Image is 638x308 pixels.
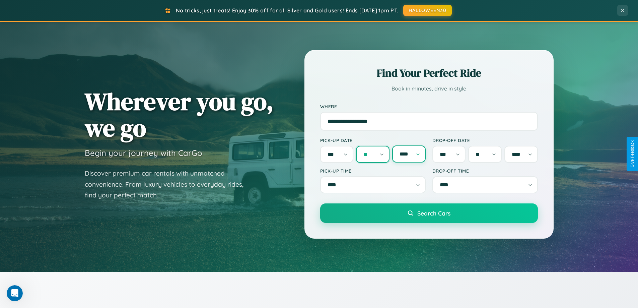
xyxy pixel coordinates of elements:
label: Pick-up Time [320,168,426,174]
h1: Wherever you go, we go [85,88,274,141]
span: Search Cars [417,209,450,217]
iframe: Intercom live chat [7,285,23,301]
label: Drop-off Time [432,168,538,174]
h3: Begin your journey with CarGo [85,148,202,158]
span: No tricks, just treats! Enjoy 30% off for all Silver and Gold users! Ends [DATE] 1pm PT. [176,7,398,14]
button: HALLOWEEN30 [403,5,452,16]
h2: Find Your Perfect Ride [320,66,538,80]
p: Book in minutes, drive in style [320,84,538,94]
label: Where [320,104,538,109]
button: Search Cars [320,203,538,223]
div: Give Feedback [630,140,635,168]
label: Pick-up Date [320,137,426,143]
p: Discover premium car rentals with unmatched convenience. From luxury vehicles to everyday rides, ... [85,168,252,201]
label: Drop-off Date [432,137,538,143]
